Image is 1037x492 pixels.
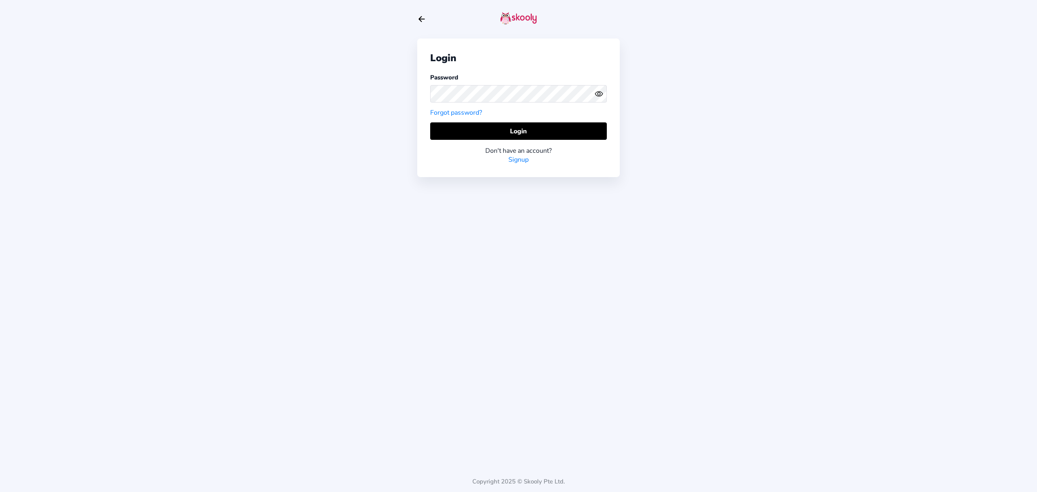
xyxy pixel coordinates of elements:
[430,122,607,140] button: Login
[430,73,458,81] label: Password
[430,146,607,155] div: Don't have an account?
[430,108,482,117] a: Forgot password?
[430,51,607,64] div: Login
[500,12,537,25] img: skooly-logo.png
[595,90,603,98] ion-icon: eye outline
[417,15,426,24] button: arrow back outline
[595,90,607,98] button: eye outlineeye off outline
[508,155,529,164] a: Signup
